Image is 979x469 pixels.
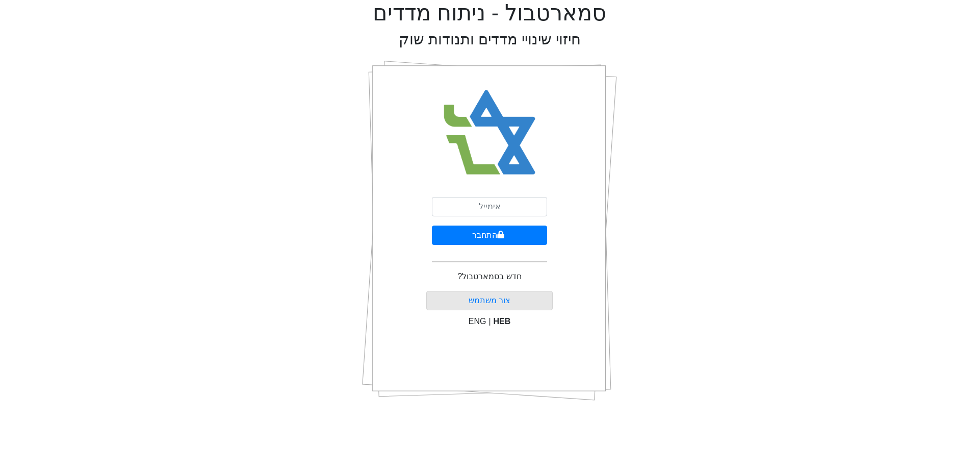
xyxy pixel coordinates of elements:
[399,31,581,48] h2: חיזוי שינויי מדדים ותנודות שוק
[457,270,521,283] p: חדש בסמארטבול?
[494,317,511,326] span: HEB
[426,291,553,310] button: צור משתמש
[469,317,486,326] span: ENG
[469,296,510,305] a: צור משתמש
[434,77,545,189] img: Smart Bull
[432,197,547,216] input: אימייל
[432,226,547,245] button: התחבר
[488,317,491,326] span: |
